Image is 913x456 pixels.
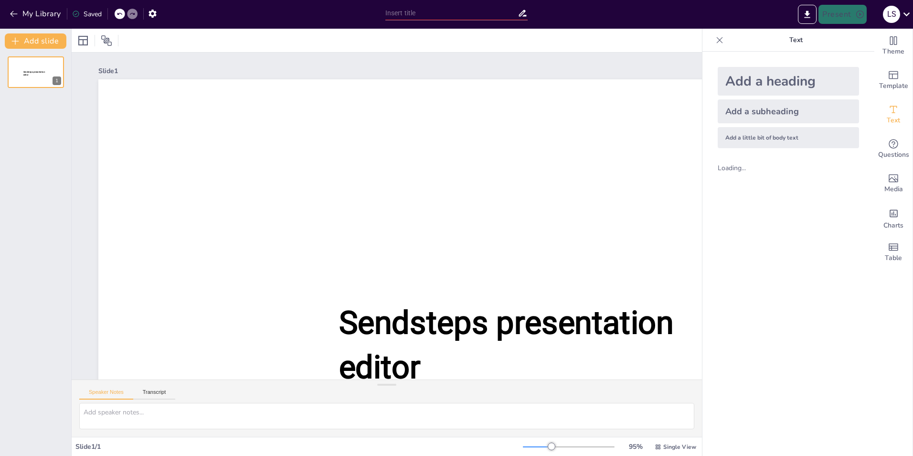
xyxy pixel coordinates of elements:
[883,220,903,231] span: Charts
[874,235,913,270] div: Add a table
[878,150,909,160] span: Questions
[79,389,133,400] button: Speaker Notes
[5,33,66,49] button: Add slide
[882,46,904,57] span: Theme
[884,184,903,195] span: Media
[718,67,859,96] div: Add a heading
[72,10,102,19] div: Saved
[883,6,900,23] div: L S
[879,81,908,91] span: Template
[8,56,64,88] div: Sendsteps presentation editor1
[75,33,91,48] div: Layout
[874,201,913,235] div: Add charts and graphs
[798,5,817,24] button: Export to PowerPoint
[7,6,65,22] button: My Library
[98,66,866,76] div: Slide 1
[874,63,913,98] div: Add ready made slides
[883,5,900,24] button: L S
[874,132,913,166] div: Get real-time input from your audience
[101,35,112,46] span: Position
[718,127,859,148] div: Add a little bit of body text
[624,442,647,451] div: 95 %
[133,389,176,400] button: Transcript
[339,304,674,386] span: Sendsteps presentation editor
[874,98,913,132] div: Add text boxes
[885,253,902,263] span: Table
[53,76,61,85] div: 1
[818,5,866,24] button: Present
[385,6,518,20] input: Insert title
[874,166,913,201] div: Add images, graphics, shapes or video
[23,71,45,76] span: Sendsteps presentation editor
[727,29,865,52] p: Text
[874,29,913,63] div: Change the overall theme
[75,442,523,451] div: Slide 1 / 1
[718,99,859,123] div: Add a subheading
[718,163,762,173] div: Loading...
[887,115,900,126] span: Text
[663,443,696,451] span: Single View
